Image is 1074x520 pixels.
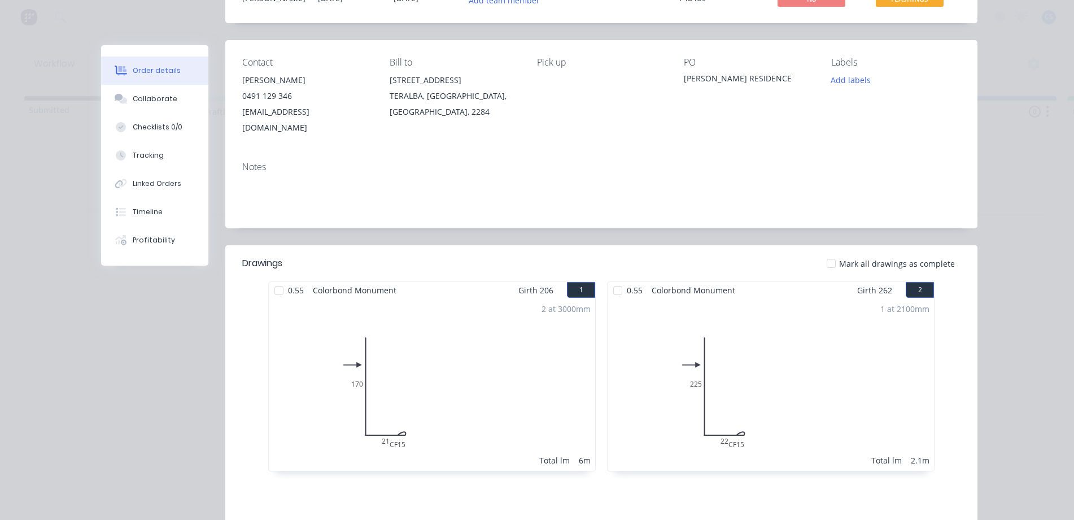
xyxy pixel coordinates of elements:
div: 6m [579,454,591,466]
div: Total lm [539,454,570,466]
div: [EMAIL_ADDRESS][DOMAIN_NAME] [242,104,372,136]
div: Drawings [242,257,282,270]
span: Girth 262 [857,282,892,298]
button: Order details [101,57,208,85]
div: 2 at 3000mm [542,303,591,315]
div: TERALBA, [GEOGRAPHIC_DATA], [GEOGRAPHIC_DATA], 2284 [390,88,519,120]
div: 1 at 2100mm [880,303,929,315]
button: Linked Orders [101,170,208,198]
div: [PERSON_NAME]0491 129 346[EMAIL_ADDRESS][DOMAIN_NAME] [242,72,372,136]
div: Order details [133,66,181,76]
div: [PERSON_NAME] [242,72,372,88]
div: Total lm [871,454,902,466]
div: Checklists 0/0 [133,122,182,132]
button: Profitability [101,226,208,254]
span: Colorbond Monument [308,282,401,298]
button: Checklists 0/0 [101,113,208,141]
span: 0.55 [622,282,647,298]
span: Girth 206 [518,282,553,298]
button: 1 [567,282,595,298]
div: Tracking [133,150,164,161]
div: Timeline [133,207,163,217]
div: 0491 129 346 [242,88,372,104]
div: [STREET_ADDRESS] [390,72,519,88]
div: PO [684,57,813,68]
div: 0170CF15212 at 3000mmTotal lm6m [269,298,595,471]
span: Mark all drawings as complete [839,258,955,270]
div: Bill to [390,57,519,68]
div: Labels [831,57,961,68]
span: Colorbond Monument [647,282,740,298]
button: 2 [906,282,934,298]
div: [STREET_ADDRESS]TERALBA, [GEOGRAPHIC_DATA], [GEOGRAPHIC_DATA], 2284 [390,72,519,120]
button: Collaborate [101,85,208,113]
div: [PERSON_NAME] RESIDENCE [684,72,813,88]
div: Profitability [133,235,175,245]
div: 0225CF15221 at 2100mmTotal lm2.1m [608,298,934,471]
div: Collaborate [133,94,177,104]
span: 0.55 [283,282,308,298]
button: Tracking [101,141,208,170]
div: Contact [242,57,372,68]
div: Pick up [537,57,666,68]
button: Timeline [101,198,208,226]
button: Add labels [825,72,877,88]
div: Notes [242,162,961,172]
div: 2.1m [911,454,929,466]
div: Linked Orders [133,179,181,189]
